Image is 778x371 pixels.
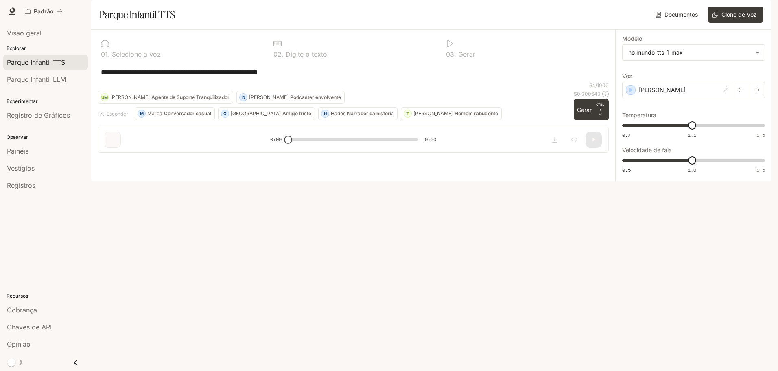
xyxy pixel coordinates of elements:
[282,110,311,116] font: Amigo triste
[406,111,409,116] font: T
[688,132,696,138] font: 1.1
[290,94,341,100] font: Podcaster envolvente
[622,167,631,173] font: 0,5
[577,106,592,113] font: Gerar
[654,7,701,23] a: Documentos
[218,107,315,120] button: O[GEOGRAPHIC_DATA]Amigo triste
[242,95,245,100] font: D
[756,132,765,138] font: 1,5
[450,50,454,58] font: 3
[577,91,601,97] font: 0,000640
[708,7,763,23] button: Clone de Voz
[231,110,281,116] font: [GEOGRAPHIC_DATA]
[639,86,686,93] font: [PERSON_NAME]
[623,45,765,60] div: no mundo-tts-1-max
[401,107,502,120] button: T[PERSON_NAME]Homem rabugento
[101,95,108,100] font: UM
[99,9,175,21] font: Parque Infantil TTS
[147,110,162,116] font: Marca
[413,110,453,116] font: [PERSON_NAME]
[108,50,110,58] font: .
[454,50,456,58] font: .
[286,50,327,58] font: Digite o texto
[599,112,602,116] font: ⏎
[273,50,278,58] font: 0
[331,110,345,116] font: Hades
[151,94,229,100] font: Agente de Suporte Tranquilizador
[721,11,757,18] font: Clone de Voz
[282,50,284,58] font: .
[135,107,215,120] button: MMarcaConversador casual
[21,3,66,20] button: Todos os espaços de trabalho
[595,82,597,88] font: /
[112,50,161,58] font: Selecione a voz
[622,147,672,154] font: Velocidade de fala
[688,167,696,173] font: 1.0
[622,132,631,138] font: 0,7
[249,94,288,100] font: [PERSON_NAME]
[664,11,698,18] font: Documentos
[278,50,282,58] font: 2
[140,111,144,116] font: M
[34,8,54,15] font: Padrão
[223,111,227,116] font: O
[574,99,609,120] button: GerarCTRL +⏎
[236,91,345,104] button: D[PERSON_NAME]Podcaster envolvente
[589,82,595,88] font: 64
[110,94,150,100] font: [PERSON_NAME]
[101,50,105,58] font: 0
[596,103,604,112] font: CTRL +
[98,107,131,120] button: Esconder
[458,50,475,58] font: Gerar
[756,167,765,173] font: 1,5
[622,112,656,119] font: Temperatura
[574,91,577,97] font: $
[164,110,211,116] font: Conversador casual
[324,111,327,116] font: H
[628,49,683,56] font: no mundo-tts-1-max
[107,111,128,117] font: Esconder
[597,82,609,88] font: 1000
[446,50,450,58] font: 0
[347,110,394,116] font: Narrador da história
[98,91,233,104] button: UM[PERSON_NAME]Agente de Suporte Tranquilizador
[622,35,642,42] font: Modelo
[622,72,632,79] font: Voz
[318,107,398,120] button: HHadesNarrador da história
[455,110,498,116] font: Homem rabugento
[105,50,108,58] font: 1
